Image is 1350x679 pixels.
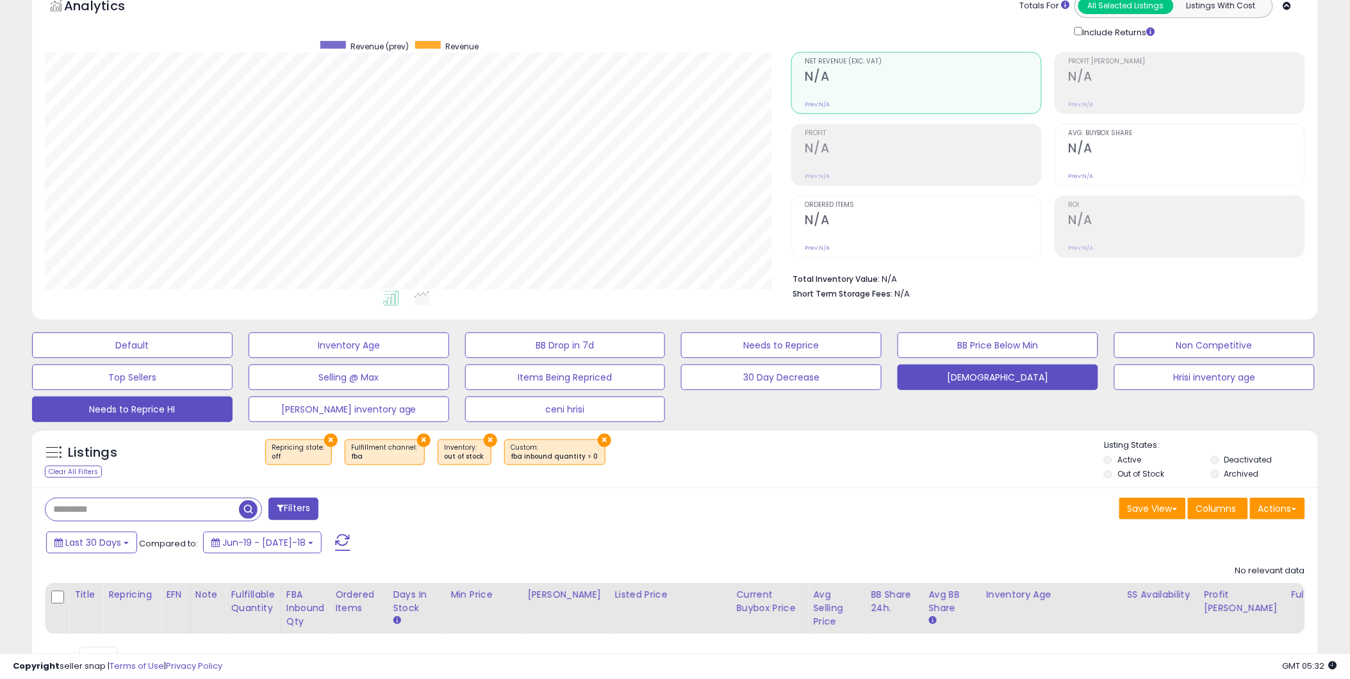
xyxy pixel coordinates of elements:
[32,364,233,390] button: Top Sellers
[465,364,666,390] button: Items Being Repriced
[195,588,220,601] div: Note
[1119,498,1186,519] button: Save View
[986,588,1116,601] div: Inventory Age
[272,452,325,461] div: off
[352,452,418,461] div: fba
[45,466,102,478] div: Clear All Filters
[1069,130,1305,137] span: Avg. Buybox Share
[813,588,860,628] div: Avg Selling Price
[166,588,184,601] div: EFN
[74,588,97,601] div: Title
[1127,588,1193,601] div: SS availability
[1065,24,1171,39] div: Include Returns
[393,615,400,626] small: Days In Stock.
[68,444,117,462] h5: Listings
[805,244,830,252] small: Prev: N/A
[1104,439,1318,452] p: Listing States:
[417,434,431,447] button: ×
[465,332,666,358] button: BB Drop in 7d
[110,660,164,672] a: Terms of Use
[1188,498,1248,519] button: Columns
[166,660,222,672] a: Privacy Policy
[1114,332,1315,358] button: Non Competitive
[793,274,880,284] b: Total Inventory Value:
[511,443,598,462] span: Custom:
[335,588,382,615] div: Ordered Items
[1235,565,1305,577] div: No relevant data
[1117,454,1141,465] label: Active
[1224,468,1259,479] label: Archived
[898,332,1098,358] button: BB Price Below Min
[222,536,306,549] span: Jun-19 - [DATE]-18
[1069,172,1094,180] small: Prev: N/A
[352,443,418,462] span: Fulfillment channel :
[736,588,802,615] div: Current Buybox Price
[598,434,611,447] button: ×
[1122,583,1199,634] th: CSV column name: cust_attr_1_SS availability
[793,270,1296,286] li: N/A
[450,588,516,601] div: Min Price
[249,397,449,422] button: [PERSON_NAME] inventory age
[484,434,497,447] button: ×
[54,651,147,664] span: Show: entries
[928,588,975,615] div: Avg BB Share
[1204,588,1280,615] div: Profit [PERSON_NAME]
[805,69,1041,86] h2: N/A
[350,41,409,52] span: Revenue (prev)
[1069,202,1305,209] span: ROI
[1069,141,1305,158] h2: N/A
[445,443,484,462] span: Inventory :
[614,588,725,601] div: Listed Price
[805,58,1041,65] span: Net Revenue (Exc. VAT)
[32,397,233,422] button: Needs to Reprice HI
[805,213,1041,230] h2: N/A
[895,288,910,300] span: N/A
[1224,454,1272,465] label: Deactivated
[108,588,155,601] div: Repricing
[1250,498,1305,519] button: Actions
[13,660,222,673] div: seller snap | |
[1069,101,1094,108] small: Prev: N/A
[1114,364,1315,390] button: Hrisi inventory age
[445,452,484,461] div: out of stock
[805,172,830,180] small: Prev: N/A
[286,588,325,628] div: FBA inbound Qty
[13,660,60,672] strong: Copyright
[1069,69,1305,86] h2: N/A
[805,202,1041,209] span: Ordered Items
[249,364,449,390] button: Selling @ Max
[272,443,325,462] span: Repricing state :
[203,532,322,553] button: Jun-19 - [DATE]-18
[324,434,338,447] button: ×
[32,332,233,358] button: Default
[928,615,936,626] small: Avg BB Share.
[511,452,598,461] div: fba inbound quantity > 0
[1196,502,1237,515] span: Columns
[681,364,882,390] button: 30 Day Decrease
[871,588,918,615] div: BB Share 24h.
[65,536,121,549] span: Last 30 Days
[898,364,1098,390] button: [DEMOGRAPHIC_DATA]
[805,130,1041,137] span: Profit
[1069,244,1094,252] small: Prev: N/A
[249,332,449,358] button: Inventory Age
[1283,660,1337,672] span: 2025-08-18 05:32 GMT
[445,41,479,52] span: Revenue
[527,588,604,601] div: [PERSON_NAME]
[1069,213,1305,230] h2: N/A
[1291,588,1343,601] div: Fulfillment
[805,141,1041,158] h2: N/A
[793,288,893,299] b: Short Term Storage Fees:
[1117,468,1164,479] label: Out of Stock
[1069,58,1305,65] span: Profit [PERSON_NAME]
[465,397,666,422] button: ceni hrisi
[681,332,882,358] button: Needs to Reprice
[46,532,137,553] button: Last 30 Days
[805,101,830,108] small: Prev: N/A
[139,537,198,550] span: Compared to:
[393,588,440,615] div: Days In Stock
[268,498,318,520] button: Filters
[231,588,275,615] div: Fulfillable Quantity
